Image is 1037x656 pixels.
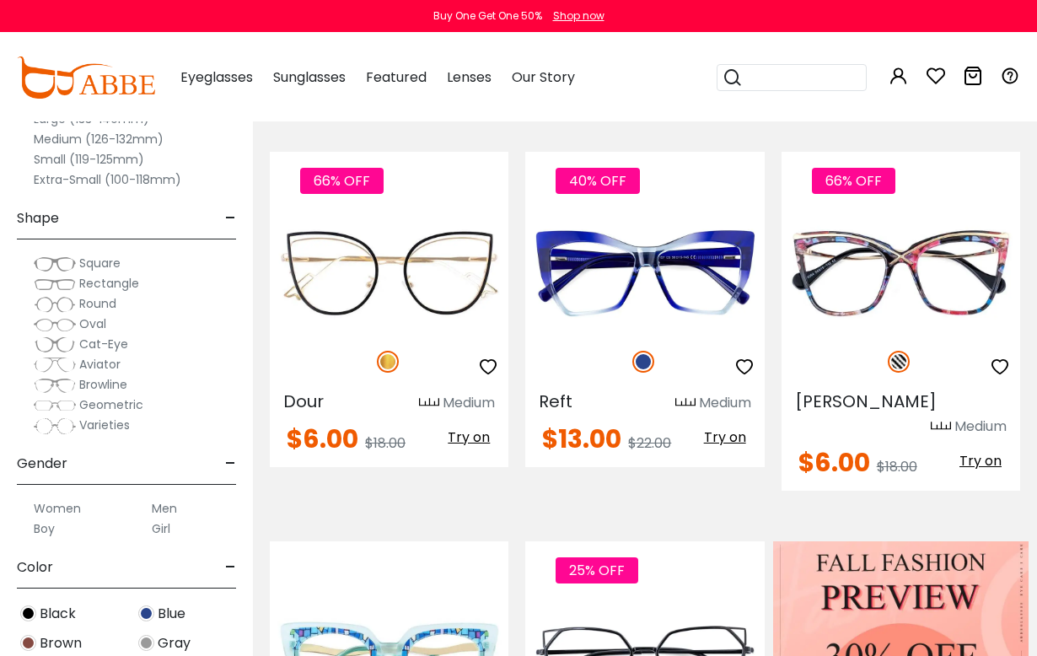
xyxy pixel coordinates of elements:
[512,67,575,87] span: Our Story
[675,397,696,410] img: size ruler
[79,336,128,352] span: Cat-Eye
[138,635,154,651] img: Gray
[40,604,76,624] span: Black
[225,444,236,484] span: -
[34,296,76,313] img: Round.png
[34,498,81,519] label: Women
[283,390,324,413] span: Dour
[443,427,495,449] button: Try on
[556,557,638,583] span: 25% OFF
[79,417,130,433] span: Varieties
[704,427,746,447] span: Try on
[20,605,36,621] img: Black
[34,255,76,272] img: Square.png
[79,295,116,312] span: Round
[79,315,106,332] span: Oval
[34,129,164,149] label: Medium (126-132mm)
[34,316,76,333] img: Oval.png
[34,276,76,293] img: Rectangle.png
[158,633,191,653] span: Gray
[300,168,384,194] span: 66% OFF
[34,397,76,414] img: Geometric.png
[79,255,121,272] span: Square
[877,457,917,476] span: $18.00
[34,377,76,394] img: Browline.png
[17,198,59,239] span: Shape
[152,519,170,539] label: Girl
[287,421,358,457] span: $6.00
[542,421,621,457] span: $13.00
[632,351,654,373] img: Blue
[443,393,495,413] div: Medium
[34,519,55,539] label: Boy
[888,351,910,373] img: Pattern
[366,67,427,87] span: Featured
[782,212,1020,332] img: Pattern Mead - Acetate,Metal ,Universal Bridge Fit
[17,547,53,588] span: Color
[628,433,671,453] span: $22.00
[34,357,76,374] img: Aviator.png
[34,417,76,435] img: Varieties.png
[448,427,490,447] span: Try on
[539,390,572,413] span: Reft
[40,633,82,653] span: Brown
[270,212,508,332] img: Gold Dour - Metal ,Adjust Nose Pads
[556,168,640,194] span: 40% OFF
[34,336,76,353] img: Cat-Eye.png
[798,444,870,481] span: $6.00
[79,356,121,373] span: Aviator
[225,547,236,588] span: -
[954,450,1007,472] button: Try on
[225,198,236,239] span: -
[273,67,346,87] span: Sunglasses
[433,8,542,24] div: Buy One Get One 50%
[553,8,604,24] div: Shop now
[447,67,492,87] span: Lenses
[17,444,67,484] span: Gender
[954,417,1007,437] div: Medium
[525,212,764,332] img: Blue Reft - Acetate ,Universal Bridge Fit
[79,376,127,393] span: Browline
[20,635,36,651] img: Brown
[17,56,155,99] img: abbeglasses.com
[34,169,181,190] label: Extra-Small (100-118mm)
[365,433,406,453] span: $18.00
[419,397,439,410] img: size ruler
[699,427,751,449] button: Try on
[959,451,1002,470] span: Try on
[79,275,139,292] span: Rectangle
[79,396,143,413] span: Geometric
[699,393,751,413] div: Medium
[812,168,895,194] span: 66% OFF
[158,604,185,624] span: Blue
[180,67,253,87] span: Eyeglasses
[931,421,951,433] img: size ruler
[138,605,154,621] img: Blue
[152,498,177,519] label: Men
[377,351,399,373] img: Gold
[795,390,937,413] span: [PERSON_NAME]
[34,149,144,169] label: Small (119-125mm)
[545,8,604,23] a: Shop now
